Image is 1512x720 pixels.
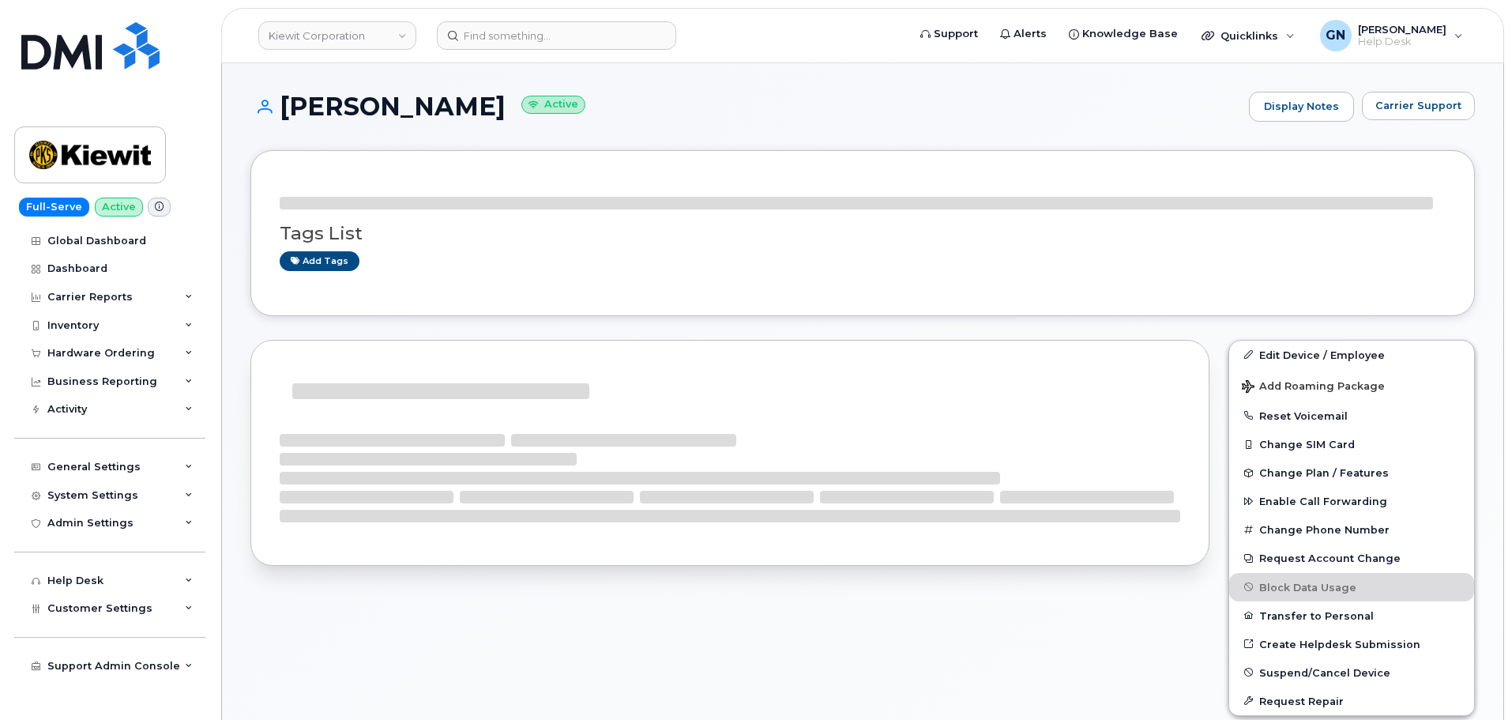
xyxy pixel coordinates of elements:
[1229,401,1474,430] button: Reset Voicemail
[1229,687,1474,715] button: Request Repair
[1229,630,1474,658] a: Create Helpdesk Submission
[280,251,359,271] a: Add tags
[280,224,1446,243] h3: Tags List
[1375,98,1461,113] span: Carrier Support
[1259,496,1387,507] span: Enable Call Forwarding
[1259,666,1390,678] span: Suspend/Cancel Device
[521,96,585,114] small: Active
[1229,601,1474,630] button: Transfer to Personal
[1229,573,1474,601] button: Block Data Usage
[1229,487,1474,515] button: Enable Call Forwarding
[250,92,1241,120] h1: [PERSON_NAME]
[1229,544,1474,572] button: Request Account Change
[1229,341,1474,369] a: Edit Device / Employee
[1229,369,1474,401] button: Add Roaming Package
[1242,380,1385,395] span: Add Roaming Package
[1229,515,1474,544] button: Change Phone Number
[1229,458,1474,487] button: Change Plan / Features
[1249,92,1354,122] a: Display Notes
[1229,658,1474,687] button: Suspend/Cancel Device
[1362,92,1475,120] button: Carrier Support
[1229,430,1474,458] button: Change SIM Card
[1259,467,1389,479] span: Change Plan / Features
